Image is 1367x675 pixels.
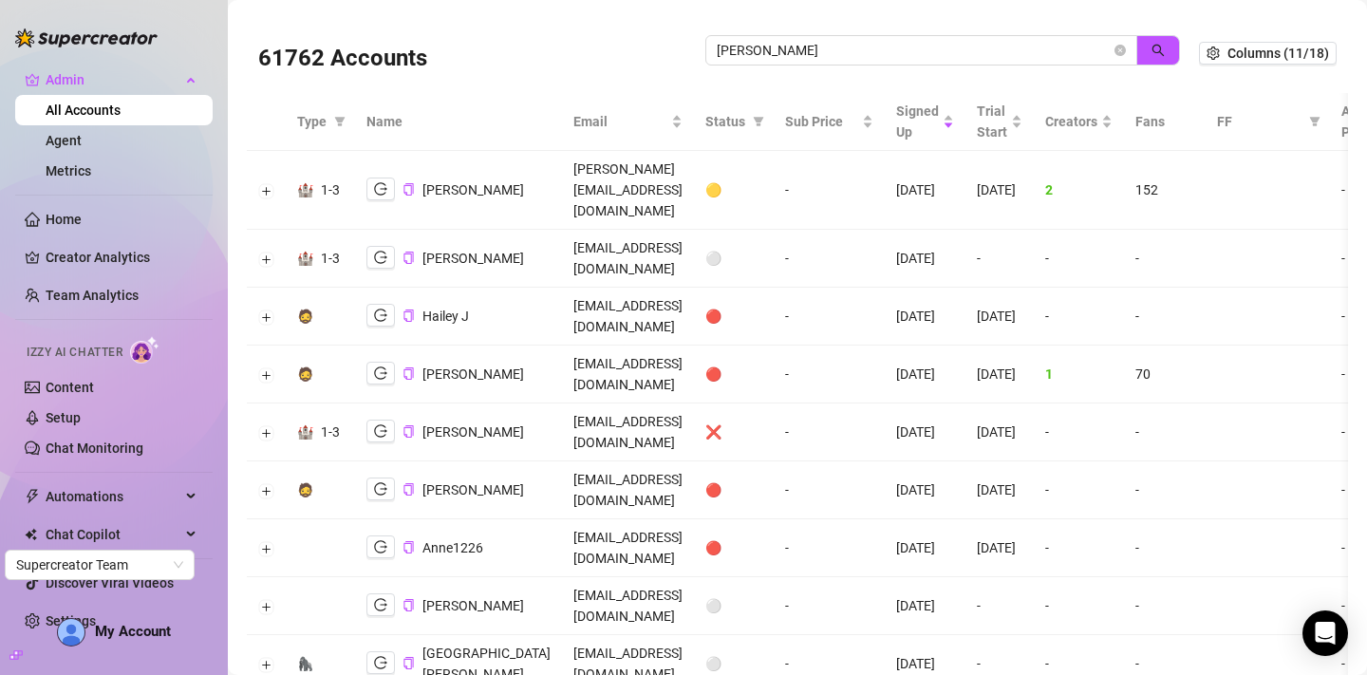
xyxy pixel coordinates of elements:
[403,482,415,497] button: Copy Account UID
[403,599,415,611] span: copy
[297,248,313,269] div: 🏰
[9,648,23,662] span: build
[774,577,885,635] td: -
[562,93,694,151] th: Email
[297,479,313,500] div: 🧔
[1034,403,1124,461] td: -
[297,422,313,442] div: 🏰
[1124,461,1206,519] td: -
[297,306,313,327] div: 🧔
[374,309,387,322] span: logout
[374,656,387,669] span: logout
[95,623,171,640] span: My Account
[334,116,346,127] span: filter
[774,151,885,230] td: -
[896,101,939,142] span: Signed Up
[366,178,395,200] button: logout
[366,420,395,442] button: logout
[774,461,885,519] td: -
[1034,461,1124,519] td: -
[58,619,84,646] img: AD_cMMTxCeTpmN1d5MnKJ1j-_uXZCpTKapSSqNGg4PyXtR_tCW7gZXTNmFz2tpVv9LSyNV7ff1CaS4f4q0HLYKULQOwoM5GQR...
[965,151,1034,230] td: [DATE]
[46,242,197,272] a: Creator Analytics
[366,246,395,269] button: logout
[403,251,415,265] button: Copy Account UID
[885,346,965,403] td: [DATE]
[774,230,885,288] td: -
[1124,230,1206,288] td: -
[403,424,415,439] button: Copy Account UID
[1045,182,1053,197] span: 2
[774,93,885,151] th: Sub Price
[965,577,1034,635] td: -
[573,111,667,132] span: Email
[705,424,721,440] span: ❌
[422,366,524,382] span: [PERSON_NAME]
[321,248,340,269] div: 1-3
[774,346,885,403] td: -
[25,528,37,541] img: Chat Copilot
[1135,182,1158,197] span: 152
[259,483,274,498] button: Expand row
[422,540,483,555] span: Anne1226
[965,230,1034,288] td: -
[1227,46,1329,61] span: Columns (11/18)
[422,424,524,440] span: [PERSON_NAME]
[1124,93,1206,151] th: Fans
[403,598,415,612] button: Copy Account UID
[885,461,965,519] td: [DATE]
[15,28,158,47] img: logo-BBDzfeDw.svg
[374,182,387,196] span: logout
[1034,577,1124,635] td: -
[965,346,1034,403] td: [DATE]
[16,551,183,579] span: Supercreator Team
[1034,519,1124,577] td: -
[374,366,387,380] span: logout
[403,540,415,554] button: Copy Account UID
[46,65,180,95] span: Admin
[705,182,721,197] span: 🟡
[366,304,395,327] button: logout
[422,482,524,497] span: [PERSON_NAME]
[717,40,1111,61] input: Search by UID / Name / Email / Creator Username
[885,151,965,230] td: [DATE]
[355,93,562,151] th: Name
[259,252,274,267] button: Expand row
[1124,577,1206,635] td: -
[46,410,81,425] a: Setup
[885,519,965,577] td: [DATE]
[705,309,721,324] span: 🔴
[374,251,387,264] span: logout
[46,575,174,591] a: Discover Viral Videos
[366,362,395,384] button: logout
[403,252,415,264] span: copy
[403,309,415,323] button: Copy Account UID
[403,182,415,197] button: Copy Account UID
[965,93,1034,151] th: Trial Start
[46,133,82,148] a: Agent
[1034,288,1124,346] td: -
[259,309,274,325] button: Expand row
[1152,44,1165,57] span: search
[297,111,327,132] span: Type
[705,540,721,555] span: 🔴
[46,380,94,395] a: Content
[885,288,965,346] td: [DATE]
[403,656,415,670] button: Copy Account UID
[297,179,313,200] div: 🏰
[27,344,122,362] span: Izzy AI Chatter
[562,230,694,288] td: [EMAIL_ADDRESS][DOMAIN_NAME]
[785,111,858,132] span: Sub Price
[1045,366,1053,382] span: 1
[749,107,768,136] span: filter
[965,288,1034,346] td: [DATE]
[422,182,524,197] span: [PERSON_NAME]
[705,656,721,671] span: ⚪
[705,366,721,382] span: 🔴
[1302,610,1348,656] div: Open Intercom Messenger
[562,151,694,230] td: [PERSON_NAME][EMAIL_ADDRESS][DOMAIN_NAME]
[885,230,965,288] td: [DATE]
[297,653,313,674] div: 🦍
[25,72,40,87] span: crown
[258,44,427,74] h3: 61762 Accounts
